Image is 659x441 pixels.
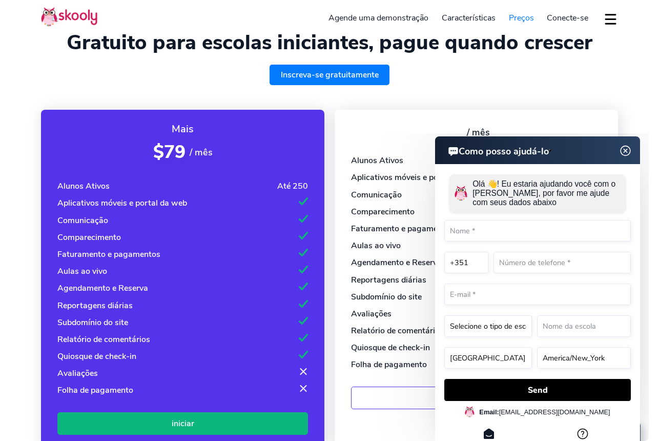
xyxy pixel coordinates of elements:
[270,65,390,85] a: Inscreva-se gratuitamente
[351,274,426,286] div: Reportagens diárias
[502,10,541,26] a: Preços
[153,140,186,164] span: $79
[351,342,430,353] div: Quiosque de check-in
[57,300,133,311] div: Reportagens diárias
[467,126,490,138] span: / mês
[57,351,136,362] div: Quiosque de check-in
[277,181,308,192] div: Até 250
[57,266,107,277] div: Aulas ao vivo
[57,181,110,192] div: Alunos Ativos
[57,215,108,226] div: Comunicação
[57,249,160,260] div: Faturamento e pagamentos
[351,308,392,319] div: Avaliações
[57,412,308,434] a: iniciar
[351,387,602,409] a: iniciar
[57,283,148,294] div: Agendamento e Reserva
[57,317,128,328] div: Subdomínio do site
[351,223,454,234] div: Faturamento e pagamentos
[603,7,618,31] button: dropdown menu
[351,206,415,217] div: Comparecimento
[351,172,481,183] div: Aplicativos móveis e portal da web
[190,146,213,158] span: / mês
[509,12,534,24] span: Preços
[57,232,121,243] div: Comparecimento
[351,189,402,201] div: Comunicação
[322,10,436,26] a: Agende uma demonstração
[57,368,98,379] div: Avaliações
[57,385,133,396] div: Folha de pagamento
[57,122,308,136] div: Mais
[351,359,427,370] div: Folha de pagamento
[351,257,442,268] div: Agendamento e Reserva
[41,30,618,55] h1: Gratuito para escolas iniciantes, pague quando crescer
[351,325,444,336] div: Relatório de comentários
[57,334,150,345] div: Relatório de comentários
[57,197,187,209] div: Aplicativos móveis e portal da web
[41,7,97,27] img: Skooly
[351,240,401,251] div: Aulas ao vivo
[435,10,502,26] a: Características
[351,155,403,166] div: Alunos Ativos
[351,291,422,303] div: Subdomínio do site
[547,12,588,24] span: Conecte-se
[540,10,595,26] a: Conecte-se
